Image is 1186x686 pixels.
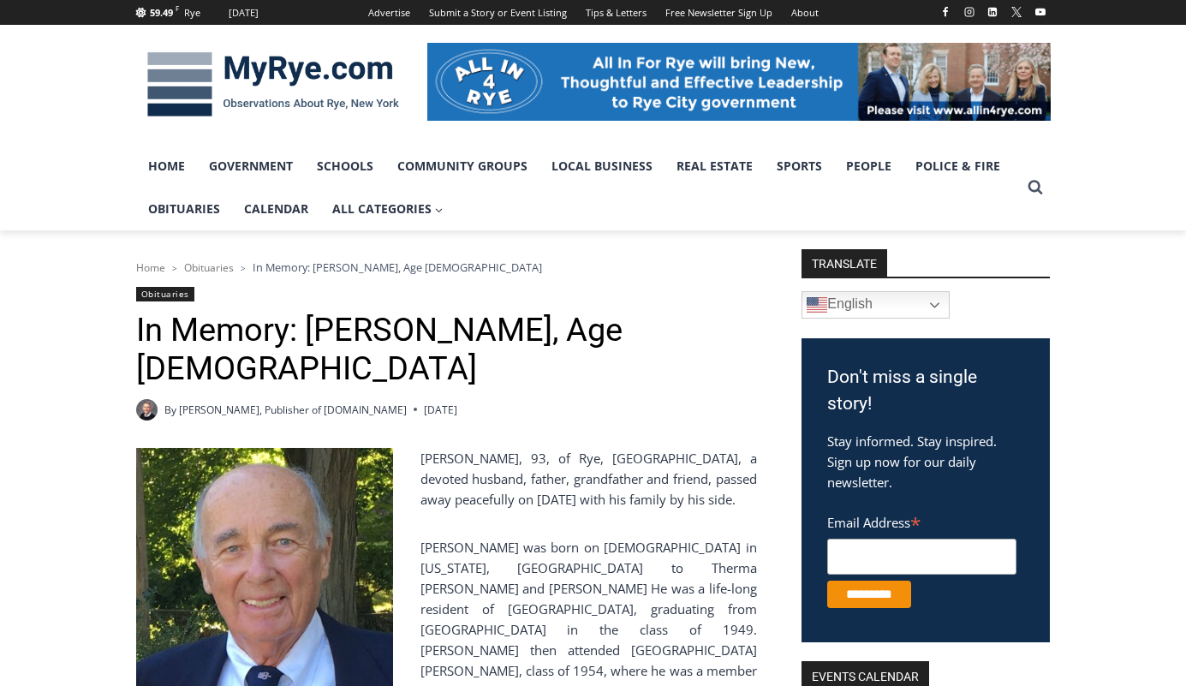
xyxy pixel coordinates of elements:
[827,431,1024,492] p: Stay informed. Stay inspired. Sign up now for our daily newsletter.
[136,259,757,276] nav: Breadcrumbs
[765,145,834,188] a: Sports
[164,402,176,418] span: By
[1020,172,1051,203] button: View Search Form
[1030,2,1051,22] a: YouTube
[320,188,456,230] a: All Categories
[424,402,457,418] time: [DATE]
[903,145,1012,188] a: Police & Fire
[136,287,194,301] a: Obituaries
[253,259,542,275] span: In Memory: [PERSON_NAME], Age [DEMOGRAPHIC_DATA]
[176,3,179,13] span: F
[802,291,950,319] a: English
[959,2,980,22] a: Instagram
[807,295,827,315] img: en
[241,262,246,274] span: >
[982,2,1003,22] a: Linkedin
[834,145,903,188] a: People
[385,145,539,188] a: Community Groups
[136,40,410,129] img: MyRye.com
[172,262,177,274] span: >
[136,145,197,188] a: Home
[136,399,158,421] a: Author image
[332,200,444,218] span: All Categories
[136,311,757,389] h1: In Memory: [PERSON_NAME], Age [DEMOGRAPHIC_DATA]
[1006,2,1027,22] a: X
[136,448,757,510] p: [PERSON_NAME], 93, of Rye, [GEOGRAPHIC_DATA], a devoted husband, father, grandfather and friend, ...
[136,188,232,230] a: Obituaries
[539,145,665,188] a: Local Business
[827,364,1024,418] h3: Don't miss a single story!
[229,5,259,21] div: [DATE]
[665,145,765,188] a: Real Estate
[136,145,1020,231] nav: Primary Navigation
[827,505,1016,536] label: Email Address
[179,403,407,417] a: [PERSON_NAME], Publisher of [DOMAIN_NAME]
[935,2,956,22] a: Facebook
[197,145,305,188] a: Government
[802,249,887,277] strong: TRANSLATE
[305,145,385,188] a: Schools
[184,260,234,275] a: Obituaries
[427,43,1051,120] img: All in for Rye
[232,188,320,230] a: Calendar
[136,260,165,275] a: Home
[184,5,200,21] div: Rye
[150,6,173,19] span: 59.49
